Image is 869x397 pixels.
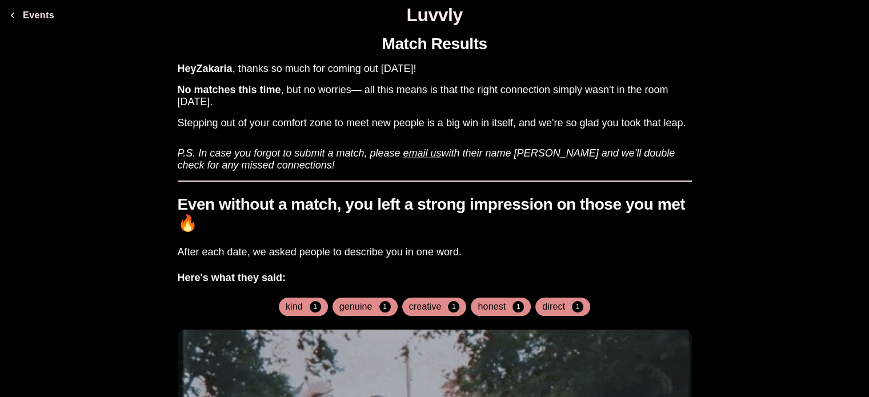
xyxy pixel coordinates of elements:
h4: direct [542,301,565,312]
span: 1 [310,301,321,312]
button: Events [5,4,59,27]
h3: Stepping out of your comfort zone to meet new people is a big win in itself, and we're so glad yo... [178,117,692,129]
h3: , but no worries— all this means is that the right connection simply wasn't in the room [DATE]. [178,84,692,108]
h4: creative [409,301,442,312]
span: 1 [379,301,391,312]
h3: Here's what they said: [178,272,692,284]
h1: Even without a match, you left a strong impression on those you met 🔥 [178,195,692,232]
h1: Luvvly [5,5,864,26]
h1: Match Results [382,35,487,54]
i: P.S. In case you forgot to submit a match, please with their name [PERSON_NAME] and we'll double ... [178,147,675,171]
h4: genuine [339,301,373,312]
b: No matches this time [178,84,281,95]
h4: kind [286,301,303,312]
a: email us [403,147,441,159]
span: 1 [572,301,583,312]
h3: After each date, we asked people to describe you in one word. [178,246,692,258]
h3: , thanks so much for coming out [DATE]! [178,63,692,75]
span: 1 [512,301,524,312]
span: 1 [448,301,459,312]
b: Hey Zakaria [178,63,233,74]
h4: honest [478,301,506,312]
